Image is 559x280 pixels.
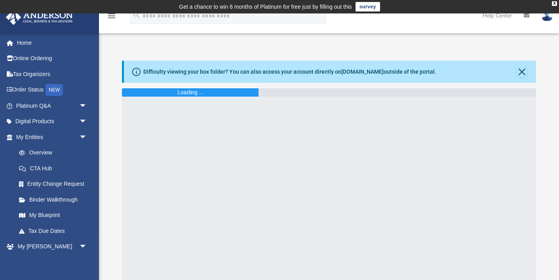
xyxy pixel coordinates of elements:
[6,82,99,98] a: Order StatusNEW
[79,114,95,130] span: arrow_drop_down
[132,11,141,19] i: search
[107,11,116,21] i: menu
[6,239,95,264] a: My [PERSON_NAME] Teamarrow_drop_down
[11,160,99,176] a: CTA Hub
[517,66,528,77] button: Close
[11,192,99,208] a: Binder Walkthrough
[11,145,99,161] a: Overview
[177,88,203,97] div: Loading ...
[107,15,116,21] a: menu
[11,223,99,239] a: Tax Due Dates
[541,10,553,21] img: User Pic
[6,129,99,145] a: My Entitiesarrow_drop_down
[11,208,95,223] a: My Blueprint
[11,176,99,192] a: Entity Change Request
[179,2,352,11] div: Get a chance to win 6 months of Platinum for free just by filling out this
[341,69,384,75] a: [DOMAIN_NAME]
[6,98,99,114] a: Platinum Q&Aarrow_drop_down
[6,114,99,130] a: Digital Productsarrow_drop_down
[79,129,95,145] span: arrow_drop_down
[356,2,380,11] a: survey
[79,98,95,114] span: arrow_drop_down
[4,10,75,25] img: Anderson Advisors Platinum Portal
[46,84,63,96] div: NEW
[6,51,99,67] a: Online Ordering
[6,35,99,51] a: Home
[79,239,95,255] span: arrow_drop_down
[6,66,99,82] a: Tax Organizers
[552,1,557,6] div: close
[143,68,436,76] div: Difficulty viewing your box folder? You can also access your account directly on outside of the p...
